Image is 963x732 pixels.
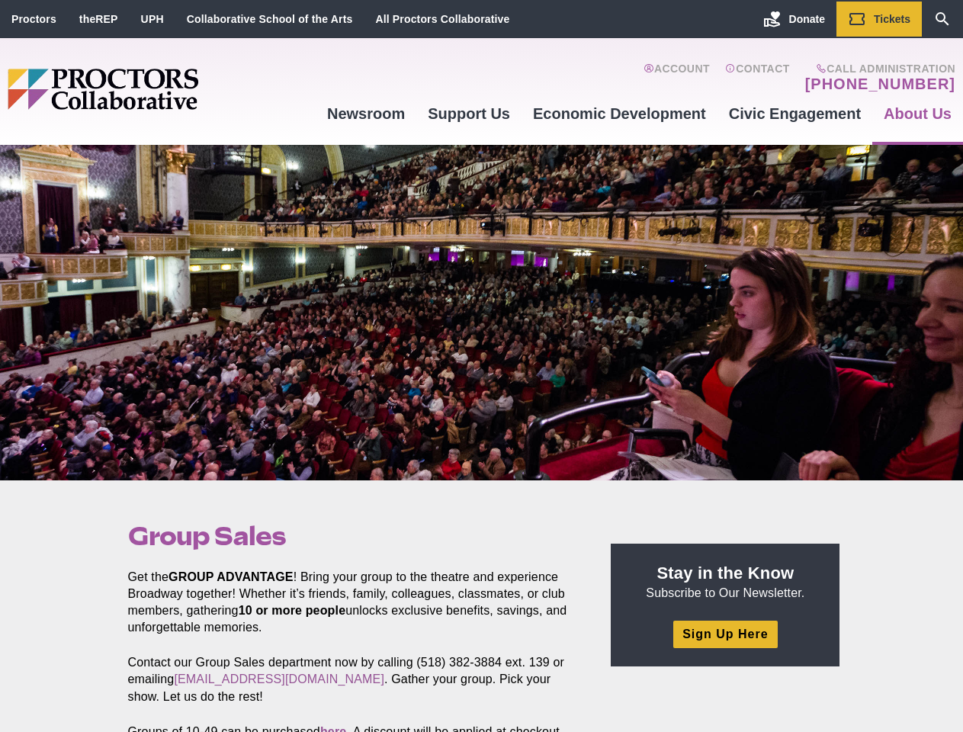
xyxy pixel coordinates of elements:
[805,75,955,93] a: [PHONE_NUMBER]
[673,621,777,647] a: Sign Up Here
[169,570,294,583] strong: GROUP ADVANTAGE
[752,2,836,37] a: Donate
[316,93,416,134] a: Newsroom
[717,93,872,134] a: Civic Engagement
[11,13,56,25] a: Proctors
[872,93,963,134] a: About Us
[375,13,509,25] a: All Proctors Collaborative
[801,63,955,75] span: Call Administration
[522,93,717,134] a: Economic Development
[174,673,384,685] a: [EMAIL_ADDRESS][DOMAIN_NAME]
[239,604,346,617] strong: 10 or more people
[8,69,316,110] img: Proctors logo
[725,63,790,93] a: Contact
[789,13,825,25] span: Donate
[644,63,710,93] a: Account
[128,522,576,551] h1: Group Sales
[657,563,794,583] strong: Stay in the Know
[922,2,963,37] a: Search
[629,562,821,602] p: Subscribe to Our Newsletter.
[836,2,922,37] a: Tickets
[187,13,353,25] a: Collaborative School of the Arts
[128,569,576,636] p: Get the ! Bring your group to the theatre and experience Broadway together! Whether it’s friends,...
[416,93,522,134] a: Support Us
[874,13,910,25] span: Tickets
[128,654,576,705] p: Contact our Group Sales department now by calling (518) 382-3884 ext. 139 or emailing . Gather yo...
[141,13,164,25] a: UPH
[79,13,118,25] a: theREP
